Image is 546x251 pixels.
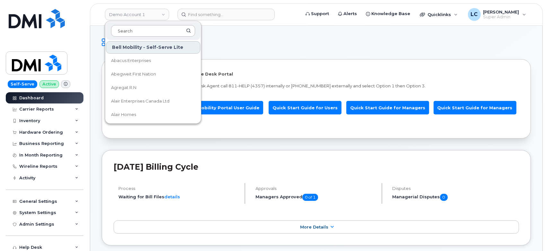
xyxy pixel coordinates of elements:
[111,71,156,77] span: Abegweit First Nation
[256,194,376,201] h5: Managers Approved
[111,85,136,91] span: Agregat R.N
[111,25,195,37] input: Search
[106,54,200,67] a: Abacus Enterprises
[114,83,519,89] p: To speak with a Mobile Device Service Desk Agent call 811-HELP (4357) internally or [PHONE_NUMBER...
[302,194,318,201] span: 0 of 1
[118,186,239,191] h4: Process
[393,186,519,191] h4: Disputes
[106,95,200,108] a: Alair Enterprises Canada Ltd
[440,194,448,201] span: 0
[114,71,519,77] p: Welcome to the Mobile Device Service Desk Portal
[111,98,169,104] span: Alair Enterprises Canada Ltd
[269,101,342,115] a: Quick Start Guide for Users
[346,101,429,115] a: Quick Start Guide for Managers
[106,41,200,54] div: Bell Mobility - Self-Serve Lite
[434,101,516,115] a: Quick Start Guide for Managers
[114,162,519,172] h2: [DATE] Billing Cycle
[106,68,200,81] a: Abegweit First Nation
[111,112,136,118] span: Alair Homes
[300,225,328,229] span: More Details
[118,194,239,200] li: Waiting for Bill Files
[164,194,180,199] a: details
[106,81,200,94] a: Agregat R.N
[106,108,200,121] a: Alair Homes
[194,101,263,115] a: Mobility Portal User Guide
[111,58,151,64] span: Abacus Enterprises
[256,186,376,191] h4: Approvals
[393,194,519,201] h5: Managerial Disputes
